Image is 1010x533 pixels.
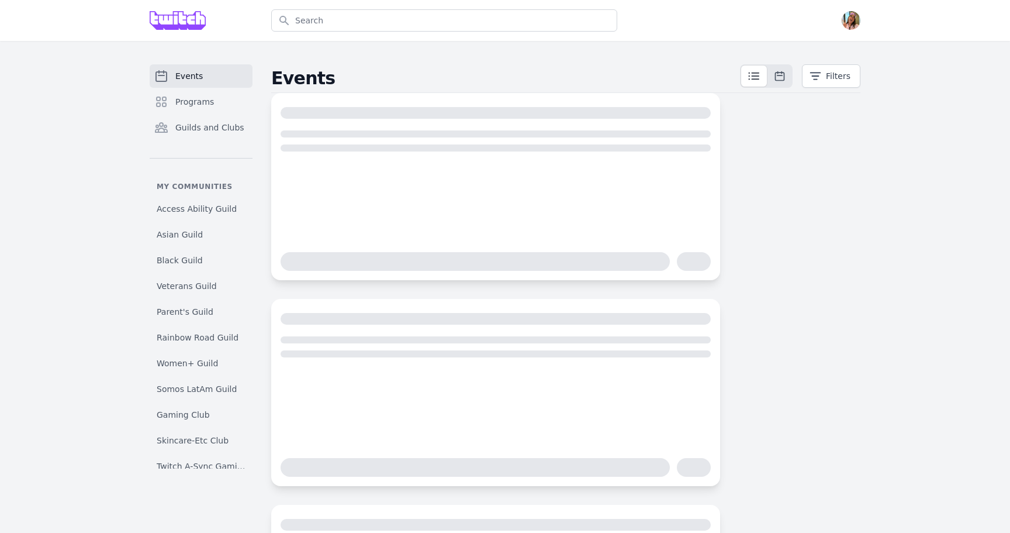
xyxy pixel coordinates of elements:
span: Women+ Guild [157,357,218,369]
a: Twitch A-Sync Gaming (TAG) Club [150,456,252,477]
a: Black Guild [150,250,252,271]
a: Women+ Guild [150,353,252,374]
span: Guilds and Clubs [175,122,244,133]
a: Access Ability Guild [150,198,252,219]
span: Parent's Guild [157,306,213,318]
span: Access Ability Guild [157,203,237,215]
img: Grove [150,11,206,30]
span: Skincare-Etc Club [157,435,229,446]
span: Gaming Club [157,409,210,421]
a: Guilds and Clubs [150,116,252,139]
a: Gaming Club [150,404,252,425]
nav: Sidebar [150,64,252,469]
span: Asian Guild [157,229,203,240]
span: Events [175,70,203,82]
span: Somos LatAm Guild [157,383,237,395]
a: Programs [150,90,252,114]
span: Veterans Guild [157,280,217,292]
p: My communities [150,182,252,191]
a: Somos LatAm Guild [150,379,252,400]
h2: Events [271,68,740,89]
a: Parent's Guild [150,301,252,322]
a: Skincare-Etc Club [150,430,252,451]
span: Programs [175,96,214,108]
button: Filters [802,64,860,88]
span: Black Guild [157,255,203,266]
a: Events [150,64,252,88]
a: Asian Guild [150,224,252,245]
input: Search [271,9,617,32]
a: Veterans Guild [150,276,252,297]
a: Rainbow Road Guild [150,327,252,348]
span: Twitch A-Sync Gaming (TAG) Club [157,460,245,472]
span: Rainbow Road Guild [157,332,238,343]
